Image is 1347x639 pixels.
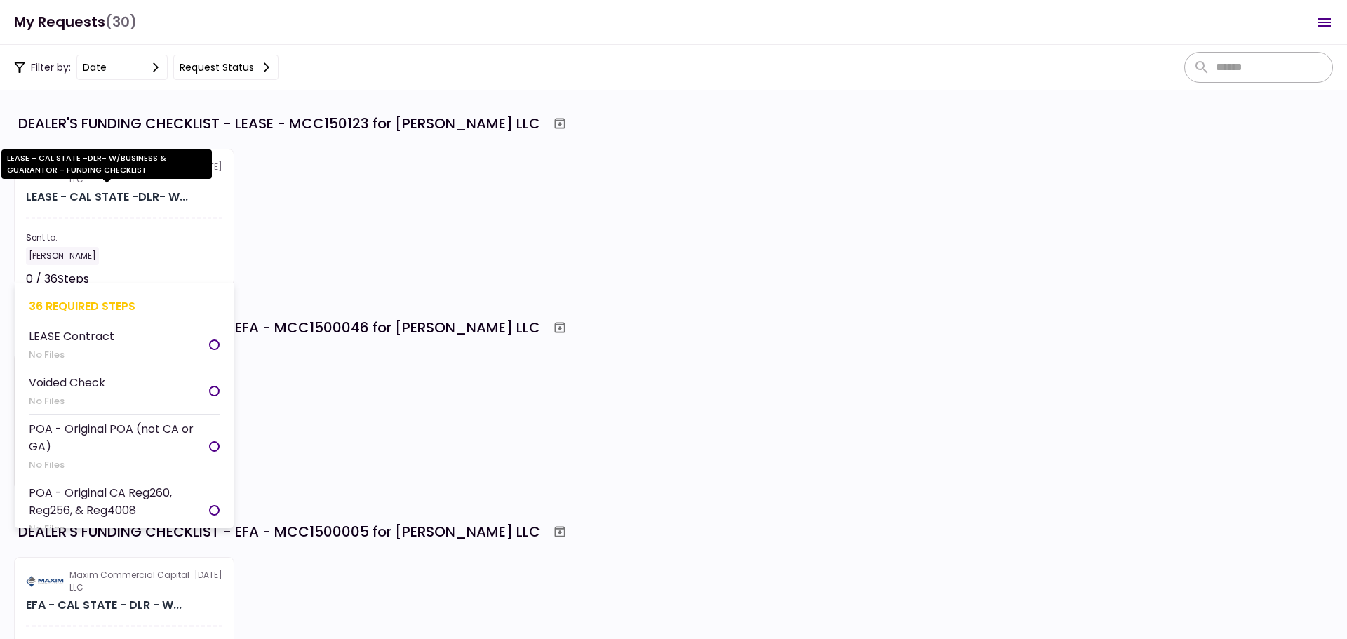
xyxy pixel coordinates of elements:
[14,8,137,36] h1: My Requests
[18,317,540,338] div: DEALER'S FUNDING CHECKLIST - EFA - MCC1500046 for [PERSON_NAME] LLC
[547,519,572,544] button: Archive workflow
[547,111,572,136] button: Archive workflow
[1308,6,1341,39] button: Open menu
[29,484,209,519] div: POA - Original CA Reg260, Reg256, & Reg4008
[29,458,209,472] div: No Files
[26,569,222,594] div: [DATE]
[29,297,220,315] div: 36 required steps
[26,189,188,206] div: LEASE - CAL STATE -DLR- W/BUSINESS & GUARANTOR - FUNDING CHECKLIST
[29,420,209,455] div: POA - Original POA (not CA or GA)
[76,55,168,80] button: date
[105,8,137,36] span: (30)
[18,521,540,542] div: DEALER'S FUNDING CHECKLIST - EFA - MCC1500005 for [PERSON_NAME] LLC
[1,149,212,179] div: LEASE - CAL STATE -DLR- W/BUSINESS & GUARANTOR - FUNDING CHECKLIST
[173,55,279,80] button: Request status
[29,374,105,391] div: Voided Check
[159,271,222,288] div: Not started
[26,575,64,588] img: Partner logo
[14,55,279,80] div: Filter by:
[29,522,209,536] div: No Files
[26,597,182,614] div: EFA - CAL STATE - DLR - W/COMPANY - FUNDING CHECKLIST
[83,60,107,75] div: date
[29,394,105,408] div: No Files
[26,247,99,265] div: [PERSON_NAME]
[547,315,572,340] button: Archive workflow
[26,231,222,244] div: Sent to:
[29,348,114,362] div: No Files
[29,328,114,345] div: LEASE Contract
[69,569,194,594] div: Maxim Commercial Capital LLC
[18,113,540,134] div: DEALER'S FUNDING CHECKLIST - LEASE - MCC150123 for [PERSON_NAME] LLC
[26,271,89,288] div: 0 / 36 Steps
